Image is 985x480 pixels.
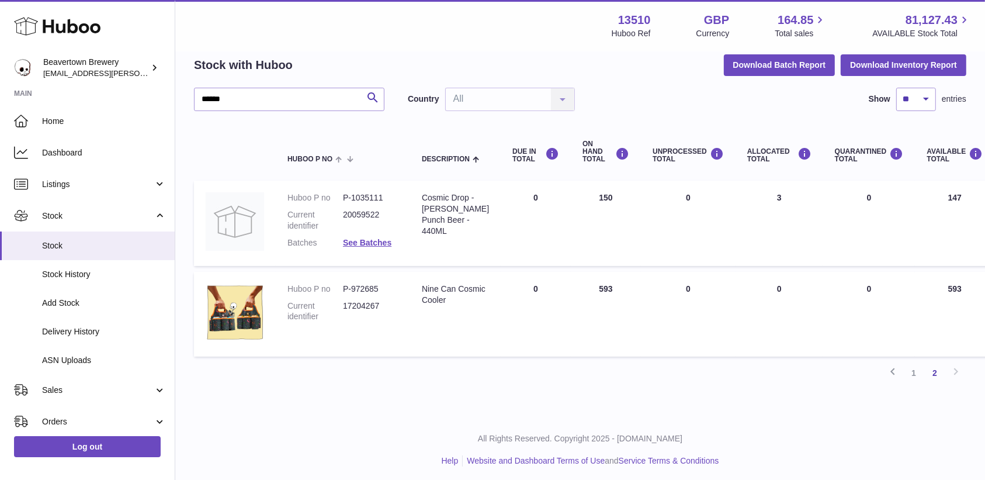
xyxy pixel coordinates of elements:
strong: 13510 [618,12,651,28]
div: ON HAND Total [582,140,629,164]
span: Add Stock [42,298,166,309]
label: Country [408,94,439,105]
div: UNPROCESSED Total [653,147,724,163]
span: Listings [42,179,154,190]
span: Delivery History [42,326,166,337]
dd: P-1035111 [343,192,398,203]
a: 81,127.43 AVAILABLE Stock Total [872,12,971,39]
td: 0 [641,272,736,357]
button: Download Batch Report [724,54,835,75]
span: 0 [867,284,872,293]
td: 0 [501,181,571,266]
dt: Huboo P no [287,284,343,295]
span: 164.85 [778,12,813,28]
span: Home [42,116,166,127]
span: Dashboard [42,147,166,158]
td: 150 [571,181,641,266]
td: 0 [641,181,736,266]
img: kit.lowe@beavertownbrewery.co.uk [14,59,32,77]
li: and [463,455,719,467]
span: AVAILABLE Stock Total [872,28,971,39]
span: [EMAIL_ADDRESS][PERSON_NAME][DOMAIN_NAME] [43,68,234,78]
a: Help [442,456,459,465]
a: Log out [14,436,161,457]
a: 164.85 Total sales [775,12,827,39]
td: 0 [501,272,571,357]
div: Currency [696,28,730,39]
span: ASN Uploads [42,355,166,366]
h2: Stock with Huboo [194,57,293,73]
label: Show [869,94,890,105]
span: Stock History [42,269,166,280]
a: See Batches [343,238,391,247]
td: 0 [736,272,823,357]
div: ALLOCATED Total [747,147,811,163]
span: Total sales [775,28,827,39]
td: 593 [571,272,641,357]
div: Nine Can Cosmic Cooler [422,284,489,306]
img: product image [206,284,264,342]
div: DUE IN TOTAL [512,147,559,163]
span: Huboo P no [287,156,332,163]
span: entries [942,94,966,105]
a: Service Terms & Conditions [619,456,719,465]
div: Huboo Ref [612,28,651,39]
a: 1 [903,362,924,384]
dt: Current identifier [287,209,343,232]
span: Stock [42,240,166,251]
span: 0 [867,193,872,202]
span: Description [422,156,470,163]
dt: Huboo P no [287,192,343,203]
dd: P-972685 [343,284,398,295]
td: 3 [736,181,823,266]
dt: Batches [287,237,343,248]
span: Sales [42,385,154,396]
img: product image [206,192,264,251]
p: All Rights Reserved. Copyright 2025 - [DOMAIN_NAME] [185,433,976,444]
dt: Current identifier [287,301,343,323]
button: Download Inventory Report [841,54,966,75]
div: Beavertown Brewery [43,57,148,79]
dd: 17204267 [343,301,398,323]
span: Stock [42,210,154,222]
a: 2 [924,362,945,384]
a: Website and Dashboard Terms of Use [467,456,605,465]
div: AVAILABLE Total [927,147,983,163]
div: Cosmic Drop - [PERSON_NAME] Punch Beer - 440ML [422,192,489,237]
div: QUARANTINED Total [835,147,904,163]
strong: GBP [704,12,729,28]
span: Orders [42,416,154,427]
span: 81,127.43 [906,12,958,28]
dd: 20059522 [343,209,398,232]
